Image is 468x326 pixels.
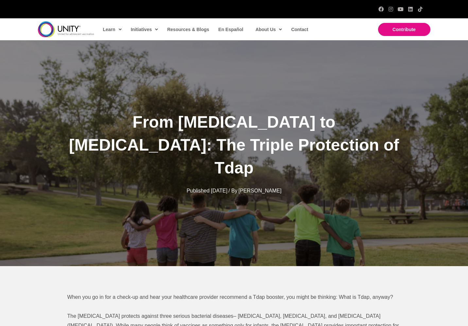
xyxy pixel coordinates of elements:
[392,27,416,32] span: Contribute
[408,7,413,12] a: LinkedIn
[252,22,285,37] a: About Us
[255,25,282,34] span: About Us
[388,7,393,12] a: Instagram
[238,188,282,193] span: [PERSON_NAME]
[69,113,399,177] span: From [MEDICAL_DATA] to [MEDICAL_DATA]: The Triple Protection of Tdap
[186,188,227,193] span: Published [DATE]
[291,27,308,32] span: Contact
[103,25,122,34] span: Learn
[164,22,212,37] a: Resources & Blogs
[131,25,158,34] span: Initiatives
[38,21,94,37] img: unity-logo-dark
[167,27,209,32] span: Resources & Blogs
[378,23,430,36] a: Contribute
[398,7,403,12] a: YouTube
[378,7,384,12] a: Facebook
[288,22,311,37] a: Contact
[418,7,423,12] a: TikTok
[67,294,393,300] span: When you go in for a check-up and hear your healthcare provider recommend a Tdap booster, you mig...
[218,27,243,32] span: En Español
[228,188,237,193] span: / By
[215,22,246,37] a: En Español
